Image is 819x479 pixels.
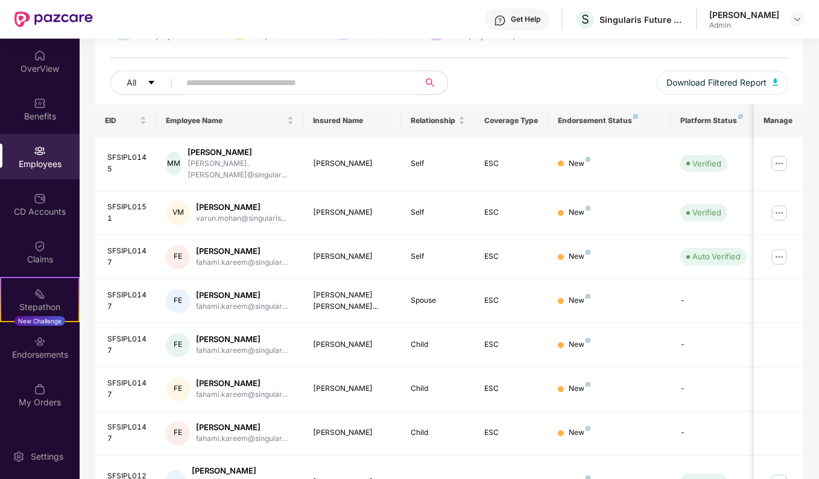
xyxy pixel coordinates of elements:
th: Insured Name [303,104,402,137]
div: [PERSON_NAME] [313,383,392,395]
div: New [569,339,590,351]
img: manageButton [770,247,789,267]
div: fahami.kareem@singular... [196,433,288,445]
img: svg+xml;base64,PHN2ZyB4bWxucz0iaHR0cDovL3d3dy53My5vcmcvMjAwMC9zdmciIHdpZHRoPSI4IiBoZWlnaHQ9IjgiIH... [633,114,638,119]
img: svg+xml;base64,PHN2ZyB4bWxucz0iaHR0cDovL3d3dy53My5vcmcvMjAwMC9zdmciIHdpZHRoPSI4IiBoZWlnaHQ9IjgiIH... [586,294,590,299]
div: SFSIPL0147 [107,334,147,357]
div: ESC [484,339,539,351]
div: New [569,383,590,395]
div: New [569,295,590,306]
img: svg+xml;base64,PHN2ZyB4bWxucz0iaHR0cDovL3d3dy53My5vcmcvMjAwMC9zdmciIHdpZHRoPSI4IiBoZWlnaHQ9IjgiIH... [586,206,590,211]
div: FE [166,289,190,313]
div: [PERSON_NAME] [196,378,288,389]
div: Endorsement Status [558,116,661,125]
img: svg+xml;base64,PHN2ZyBpZD0iU2V0dGluZy0yMHgyMCIgeG1sbnM9Imh0dHA6Ly93d3cudzMub3JnLzIwMDAvc3ZnIiB3aW... [13,451,25,463]
img: svg+xml;base64,PHN2ZyB4bWxucz0iaHR0cDovL3d3dy53My5vcmcvMjAwMC9zdmciIHdpZHRoPSI4IiBoZWlnaHQ9IjgiIH... [586,338,590,343]
div: New [569,251,590,262]
div: SFSIPL0145 [107,152,147,175]
img: svg+xml;base64,PHN2ZyB4bWxucz0iaHR0cDovL3d3dy53My5vcmcvMjAwMC9zdmciIHdpZHRoPSI4IiBoZWlnaHQ9IjgiIH... [586,250,590,255]
td: - [671,367,756,411]
th: Relationship [401,104,475,137]
div: fahami.kareem@singular... [196,389,288,401]
img: svg+xml;base64,PHN2ZyBpZD0iTXlfT3JkZXJzIiBkYXRhLW5hbWU9Ik15IE9yZGVycyIgeG1sbnM9Imh0dHA6Ly93d3cudz... [34,383,46,395]
div: FE [166,333,190,357]
img: svg+xml;base64,PHN2ZyBpZD0iRW1wbG95ZWVzIiB4bWxucz0iaHR0cDovL3d3dy53My5vcmcvMjAwMC9zdmciIHdpZHRoPS... [34,145,46,157]
div: Platform Status [680,116,747,125]
div: [PERSON_NAME] [192,465,294,477]
span: Relationship [411,116,456,125]
div: Verified [692,157,721,170]
div: Verified [692,206,721,218]
span: Employee Name [166,116,285,125]
div: [PERSON_NAME] [196,422,288,433]
img: svg+xml;base64,PHN2ZyB4bWxucz0iaHR0cDovL3d3dy53My5vcmcvMjAwMC9zdmciIHdpZHRoPSI4IiBoZWlnaHQ9IjgiIH... [586,382,590,387]
div: SFSIPL0147 [107,422,147,445]
div: MM [166,151,182,176]
img: svg+xml;base64,PHN2ZyB4bWxucz0iaHR0cDovL3d3dy53My5vcmcvMjAwMC9zdmciIHdpZHRoPSIyMSIgaGVpZ2h0PSIyMC... [34,288,46,300]
img: svg+xml;base64,PHN2ZyBpZD0iQ0RfQWNjb3VudHMiIGRhdGEtbmFtZT0iQ0QgQWNjb3VudHMiIHhtbG5zPSJodHRwOi8vd3... [34,192,46,205]
div: SFSIPL0151 [107,201,147,224]
div: [PERSON_NAME] [313,251,392,262]
div: [PERSON_NAME] [313,207,392,218]
div: New Challenge [14,316,65,326]
div: [PERSON_NAME].[PERSON_NAME]@singular... [188,158,293,181]
img: manageButton [770,154,789,173]
div: [PERSON_NAME] [196,246,288,257]
div: ESC [484,158,539,170]
span: All [127,76,136,89]
span: S [581,12,589,27]
img: svg+xml;base64,PHN2ZyB4bWxucz0iaHR0cDovL3d3dy53My5vcmcvMjAwMC9zdmciIHdpZHRoPSI4IiBoZWlnaHQ9IjgiIH... [586,157,590,162]
div: New [569,158,590,170]
img: svg+xml;base64,PHN2ZyB4bWxucz0iaHR0cDovL3d3dy53My5vcmcvMjAwMC9zdmciIHdpZHRoPSI4IiBoZWlnaHQ9IjgiIH... [738,114,743,119]
div: Singularis Future Serv India Private Limited [599,14,684,25]
button: Allcaret-down [110,71,184,95]
img: svg+xml;base64,PHN2ZyB4bWxucz0iaHR0cDovL3d3dy53My5vcmcvMjAwMC9zdmciIHhtbG5zOnhsaW5rPSJodHRwOi8vd3... [773,78,779,86]
div: Stepathon [1,301,78,313]
div: ESC [484,427,539,439]
div: Settings [27,451,67,463]
div: Self [411,251,465,262]
div: ESC [484,207,539,218]
span: Download Filtered Report [666,76,767,89]
td: - [671,279,756,323]
div: fahami.kareem@singular... [196,301,288,312]
div: [PERSON_NAME] [313,339,392,351]
img: svg+xml;base64,PHN2ZyBpZD0iQmVuZWZpdHMiIHhtbG5zPSJodHRwOi8vd3d3LnczLm9yZy8yMDAwL3N2ZyIgd2lkdGg9Ij... [34,97,46,109]
div: fahami.kareem@singular... [196,257,288,268]
div: SFSIPL0147 [107,378,147,401]
img: svg+xml;base64,PHN2ZyBpZD0iSG9tZSIgeG1sbnM9Imh0dHA6Ly93d3cudzMub3JnLzIwMDAvc3ZnIiB3aWR0aD0iMjAiIG... [34,49,46,62]
div: Child [411,339,465,351]
div: Admin [709,21,779,30]
div: [PERSON_NAME] [196,334,288,345]
div: Spouse [411,295,465,306]
div: [PERSON_NAME] [PERSON_NAME]... [313,290,392,312]
div: Auto Verified [692,250,741,262]
div: [PERSON_NAME] [313,427,392,439]
div: Get Help [511,14,540,24]
span: caret-down [147,78,156,88]
div: Child [411,427,465,439]
div: FE [166,377,190,401]
div: FE [166,421,190,445]
div: Self [411,158,465,170]
th: Coverage Type [475,104,548,137]
img: svg+xml;base64,PHN2ZyBpZD0iRHJvcGRvd24tMzJ4MzIiIHhtbG5zPSJodHRwOi8vd3d3LnczLm9yZy8yMDAwL3N2ZyIgd2... [792,14,802,24]
button: search [418,71,448,95]
th: Employee Name [156,104,303,137]
div: [PERSON_NAME] [196,290,288,301]
div: New [569,207,590,218]
div: SFSIPL0147 [107,246,147,268]
img: manageButton [770,203,789,223]
th: EID [95,104,157,137]
div: varun.mohan@singularis... [196,213,286,224]
span: EID [105,116,138,125]
div: Child [411,383,465,395]
div: ESC [484,383,539,395]
div: ESC [484,251,539,262]
div: [PERSON_NAME] [188,147,293,158]
img: New Pazcare Logo [14,11,93,27]
div: ESC [484,295,539,306]
img: svg+xml;base64,PHN2ZyBpZD0iQ2xhaW0iIHhtbG5zPSJodHRwOi8vd3d3LnczLm9yZy8yMDAwL3N2ZyIgd2lkdGg9IjIwIi... [34,240,46,252]
div: fahami.kareem@singular... [196,345,288,357]
th: Manage [754,104,803,137]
